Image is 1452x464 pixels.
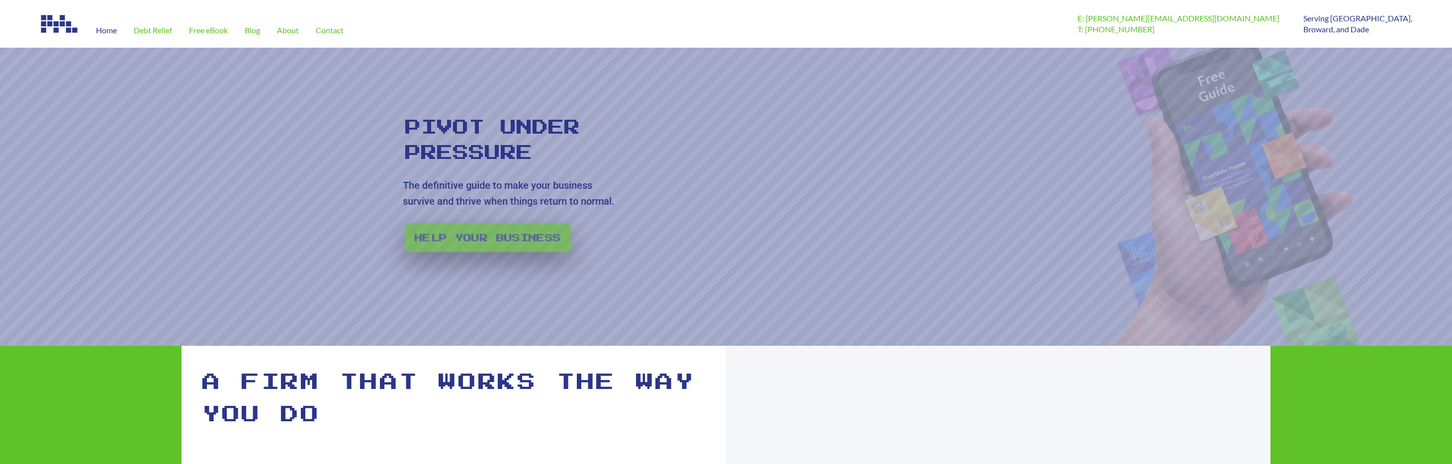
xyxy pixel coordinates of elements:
a: E: [PERSON_NAME][EMAIL_ADDRESS][DOMAIN_NAME] [1078,13,1279,23]
a: Blog [236,13,269,48]
rs-layer: Pivot Under Pressure [405,115,593,166]
a: Help your business [405,223,571,252]
span: Free eBook [189,26,228,34]
span: About [277,26,299,34]
h1: A firm that works the way you do [202,367,707,431]
span: Home [96,26,117,34]
a: T: [PHONE_NUMBER] [1078,24,1155,34]
a: Free eBook [181,13,236,48]
span: Blog [245,26,260,34]
p: Serving [GEOGRAPHIC_DATA], Broward, and Dade [1303,13,1412,35]
span: Debt Relief [134,26,172,34]
rs-layer: The definitive guide to make your business survive and thrive when things return to normal. [403,177,622,209]
span: Contact [316,26,344,34]
a: About [269,13,307,48]
img: Image [40,13,80,35]
a: Contact [307,13,352,48]
a: Home [88,13,125,48]
a: Debt Relief [125,13,181,48]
